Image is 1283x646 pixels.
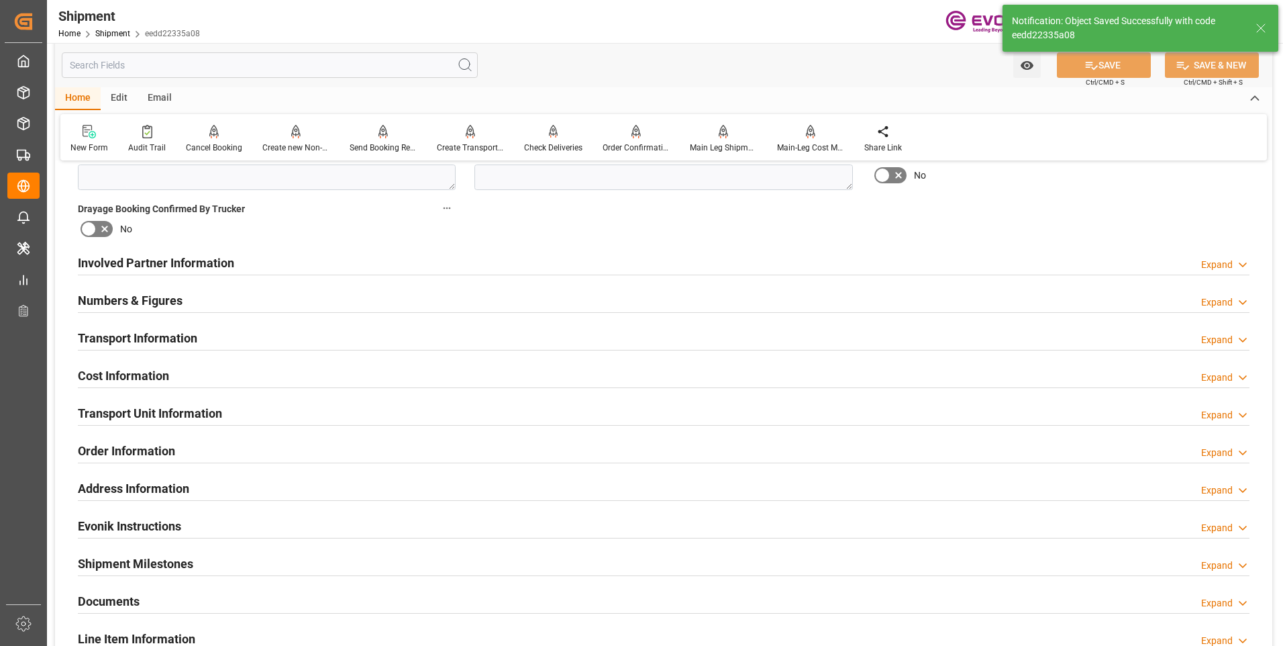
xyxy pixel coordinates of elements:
[690,142,757,154] div: Main Leg Shipment
[524,142,582,154] div: Check Deliveries
[58,29,81,38] a: Home
[1184,77,1243,87] span: Ctrl/CMD + Shift + S
[1201,408,1233,422] div: Expand
[55,87,101,110] div: Home
[1201,258,1233,272] div: Expand
[78,517,181,535] h2: Evonik Instructions
[1013,52,1041,78] button: open menu
[262,142,329,154] div: Create new Non-Conformance
[1086,77,1125,87] span: Ctrl/CMD + S
[78,404,222,422] h2: Transport Unit Information
[138,87,182,110] div: Email
[1201,559,1233,573] div: Expand
[437,142,504,154] div: Create Transport Unit
[101,87,138,110] div: Edit
[78,555,193,573] h2: Shipment Milestones
[1165,52,1259,78] button: SAVE & NEW
[350,142,417,154] div: Send Booking Request To ABS
[95,29,130,38] a: Shipment
[1012,14,1243,42] div: Notification: Object Saved Successfully with code eedd22335a08
[78,202,245,216] span: Drayage Booking Confirmed By Trucker
[603,142,670,154] div: Order Confirmation
[1201,333,1233,347] div: Expand
[186,142,242,154] div: Cancel Booking
[78,254,234,272] h2: Involved Partner Information
[945,10,1033,34] img: Evonik-brand-mark-Deep-Purple-RGB.jpeg_1700498283.jpeg
[1201,295,1233,310] div: Expand
[78,367,169,385] h2: Cost Information
[1201,446,1233,460] div: Expand
[438,199,456,217] button: Drayage Booking Confirmed By Trucker
[1201,371,1233,385] div: Expand
[78,592,140,610] h2: Documents
[70,142,108,154] div: New Form
[1201,521,1233,535] div: Expand
[78,329,197,347] h2: Transport Information
[1057,52,1151,78] button: SAVE
[1201,483,1233,498] div: Expand
[1201,596,1233,610] div: Expand
[62,52,478,78] input: Search Fields
[58,6,200,26] div: Shipment
[914,169,926,183] span: No
[78,479,189,498] h2: Address Information
[864,142,902,154] div: Share Link
[78,442,175,460] h2: Order Information
[78,291,183,310] h2: Numbers & Figures
[120,222,132,236] span: No
[128,142,166,154] div: Audit Trail
[777,142,844,154] div: Main-Leg Cost Message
